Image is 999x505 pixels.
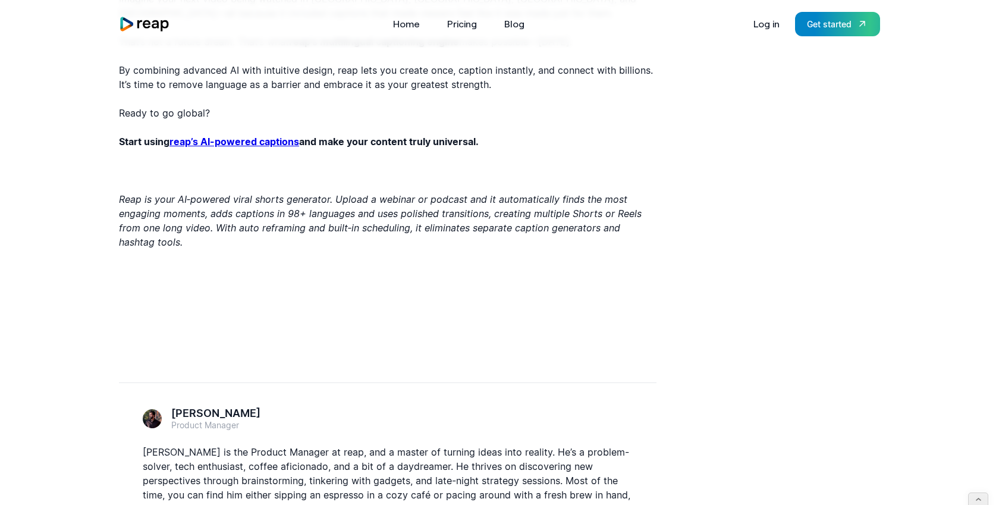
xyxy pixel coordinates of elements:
div: Get started [807,18,852,30]
a: Home [387,14,426,33]
div: [PERSON_NAME] [171,407,260,421]
img: reap logo [119,16,170,32]
a: reap’s AI-powered captions [169,136,299,148]
a: Blog [498,14,530,33]
a: Log in [747,14,786,33]
strong: Start using [119,136,169,148]
em: Reap is your AI‑powered viral shorts generator. Upload a webinar or podcast and it automatically ... [119,193,642,248]
p: By combining advanced AI with intuitive design, reap lets you create once, caption instantly, and... [119,63,656,92]
a: Pricing [441,14,483,33]
a: Get started [795,12,880,36]
a: home [119,16,170,32]
strong: and make your content truly universal. [299,136,479,148]
p: Ready to go global? ‍ [119,106,656,149]
div: Product Manager [171,420,260,431]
